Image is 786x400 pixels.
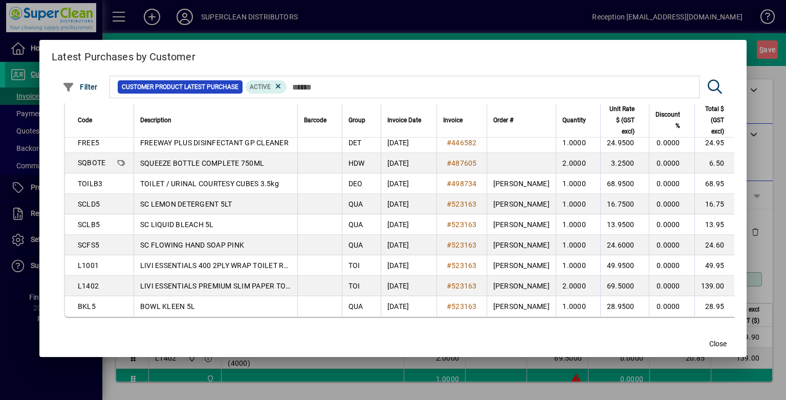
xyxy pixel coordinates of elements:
td: 16.75 [694,194,739,214]
a: #523163 [443,301,481,312]
mat-chip: Product Activation Status: Active [246,80,287,94]
a: #523163 [443,239,481,251]
td: 1.0000 [556,296,600,317]
div: Unit Rate $ (GST excl) [607,103,644,137]
td: 0.0000 [649,153,694,173]
td: [PERSON_NAME] [487,235,556,255]
span: SC LEMON DETERGENT 5LT [140,200,232,208]
div: Description [140,115,291,126]
span: Unit Rate $ (GST excl) [607,103,635,137]
a: #446582 [443,137,481,148]
span: L1402 [78,282,99,290]
a: #487605 [443,158,481,169]
span: # [447,180,451,188]
span: Active [250,83,271,91]
span: 523163 [451,282,477,290]
span: SQUEEZE BOTTLE COMPLETE 750ML [140,159,264,167]
span: SCLB5 [78,220,100,229]
span: Filter [62,83,98,91]
span: 446582 [451,139,477,147]
td: 1.0000 [556,173,600,194]
td: 0.0000 [649,276,694,296]
td: 2.0000 [556,153,600,173]
span: FREEWAY PLUS DISINFECTANT GP CLEANER [140,139,289,147]
span: LIVI ESSENTIALS PREMIUM SLIM PAPER TOWELS (4000) [140,282,329,290]
span: Code [78,115,92,126]
td: 0.0000 [649,132,694,153]
td: 0.0000 [649,173,694,194]
span: SC LIQUID BLEACH 5L [140,220,214,229]
span: TOI [348,282,360,290]
td: [DATE] [381,255,436,276]
td: 1.0000 [556,235,600,255]
td: [DATE] [381,214,436,235]
button: Close [702,335,734,353]
td: [DATE] [381,132,436,153]
span: BKL5 [78,302,96,310]
h2: Latest Purchases by Customer [39,40,747,70]
div: Code [78,115,127,126]
span: SC FLOWING HAND SOAP PINK [140,241,244,249]
span: 523163 [451,241,477,249]
span: SCLD5 [78,200,100,208]
span: L1001 [78,261,99,270]
td: 24.9500 [600,132,649,153]
td: 13.9500 [600,214,649,235]
td: [DATE] [381,235,436,255]
span: Description [140,115,171,126]
td: 24.60 [694,235,739,255]
td: 24.6000 [600,235,649,255]
td: 49.95 [694,255,739,276]
span: TOILB3 [78,180,103,188]
td: 3.2500 [600,153,649,173]
div: Barcode [304,115,336,126]
span: HDW [348,159,365,167]
span: QUA [348,220,363,229]
a: #523163 [443,198,481,210]
td: 13.95 [694,214,739,235]
td: 24.95 [694,132,739,153]
div: Invoice Date [387,115,430,126]
td: 1.0000 [556,194,600,214]
td: 139.00 [694,276,739,296]
td: 0.0000 [649,255,694,276]
span: # [447,282,451,290]
td: [DATE] [381,153,436,173]
td: 0.0000 [649,214,694,235]
div: Order # [493,115,550,126]
span: QUA [348,302,363,310]
span: DET [348,139,362,147]
td: [PERSON_NAME] [487,255,556,276]
span: QUA [348,241,363,249]
td: [PERSON_NAME] [487,214,556,235]
td: 0.0000 [649,296,694,317]
div: Group [348,115,375,126]
span: Customer Product Latest Purchase [122,82,238,92]
span: Quantity [562,115,586,126]
td: [DATE] [381,296,436,317]
a: #523163 [443,219,481,230]
div: Invoice [443,115,481,126]
td: 68.95 [694,173,739,194]
td: 28.95 [694,296,739,317]
span: DEO [348,180,363,188]
td: [DATE] [381,194,436,214]
span: SCFS5 [78,241,99,249]
button: Filter [60,78,100,96]
span: QUA [348,200,363,208]
span: # [447,139,451,147]
span: 498734 [451,180,477,188]
td: [DATE] [381,173,436,194]
td: 1.0000 [556,255,600,276]
a: #498734 [443,178,481,189]
td: 69.5000 [600,276,649,296]
div: Quantity [562,115,595,126]
td: 49.9500 [600,255,649,276]
span: TOI [348,261,360,270]
a: #523163 [443,280,481,292]
td: [PERSON_NAME] [487,173,556,194]
td: [DATE] [381,276,436,296]
span: Group [348,115,365,126]
span: Discount % [656,109,680,131]
span: Order # [493,115,513,126]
